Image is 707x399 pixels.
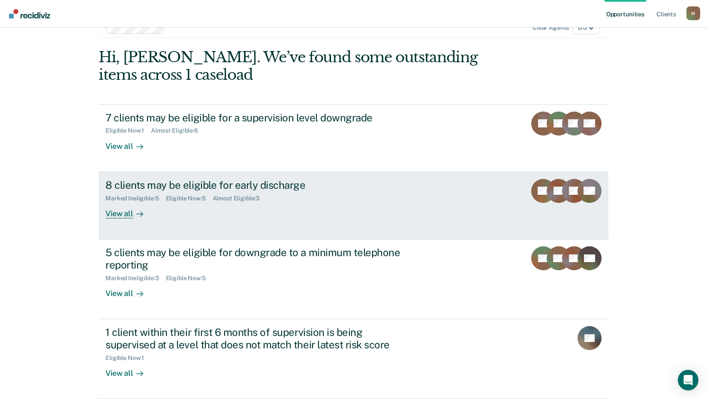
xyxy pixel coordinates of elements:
[686,6,700,20] div: M
[105,127,151,134] div: Eligible Now : 1
[99,239,608,319] a: 5 clients may be eligible for downgrade to a minimum telephone reportingMarked Ineligible:3Eligib...
[105,281,153,298] div: View all
[105,326,406,351] div: 1 client within their first 6 months of supervision is being supervised at a level that does not ...
[166,275,213,282] div: Eligible Now : 5
[213,195,267,202] div: Almost Eligible : 3
[105,134,153,151] div: View all
[105,361,153,378] div: View all
[105,202,153,218] div: View all
[105,275,165,282] div: Marked Ineligible : 3
[678,370,698,390] div: Open Intercom Messenger
[105,179,406,191] div: 8 clients may be eligible for early discharge
[99,48,506,84] div: Hi, [PERSON_NAME]. We’ve found some outstanding items across 1 caseload
[105,354,151,362] div: Eligible Now : 1
[99,319,608,399] a: 1 client within their first 6 months of supervision is being supervised at a level that does not ...
[99,172,608,239] a: 8 clients may be eligible for early dischargeMarked Ineligible:5Eligible Now:5Almost Eligible:3Vi...
[572,21,599,34] span: D5
[99,104,608,172] a: 7 clients may be eligible for a supervision level downgradeEligible Now:1Almost Eligible:6View all
[686,6,700,20] button: Profile dropdown button
[151,127,205,134] div: Almost Eligible : 6
[9,9,50,18] img: Recidiviz
[166,195,213,202] div: Eligible Now : 5
[105,195,165,202] div: Marked Ineligible : 5
[105,246,406,271] div: 5 clients may be eligible for downgrade to a minimum telephone reporting
[105,112,406,124] div: 7 clients may be eligible for a supervision level downgrade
